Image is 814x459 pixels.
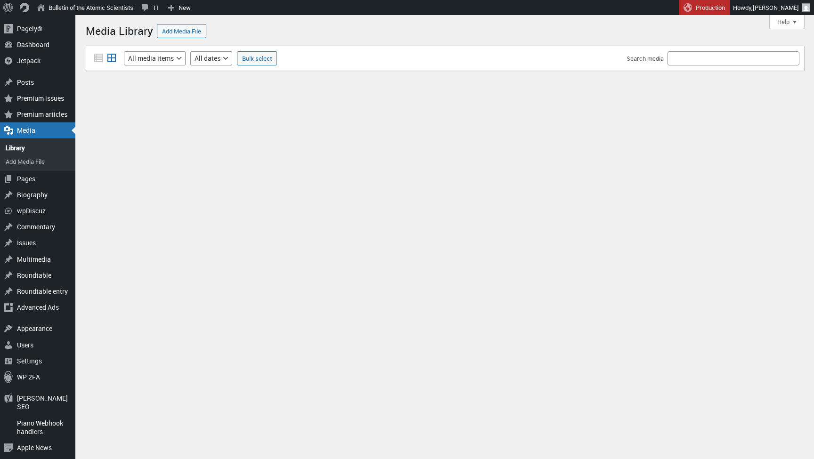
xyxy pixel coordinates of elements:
[769,15,805,29] button: Help
[86,20,153,40] h1: Media Library
[237,51,277,65] button: Bulk select
[92,52,105,65] a: List view
[157,24,206,38] a: Add Media File
[105,52,118,65] a: Grid view
[627,54,664,63] label: Search media
[753,3,799,12] span: [PERSON_NAME]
